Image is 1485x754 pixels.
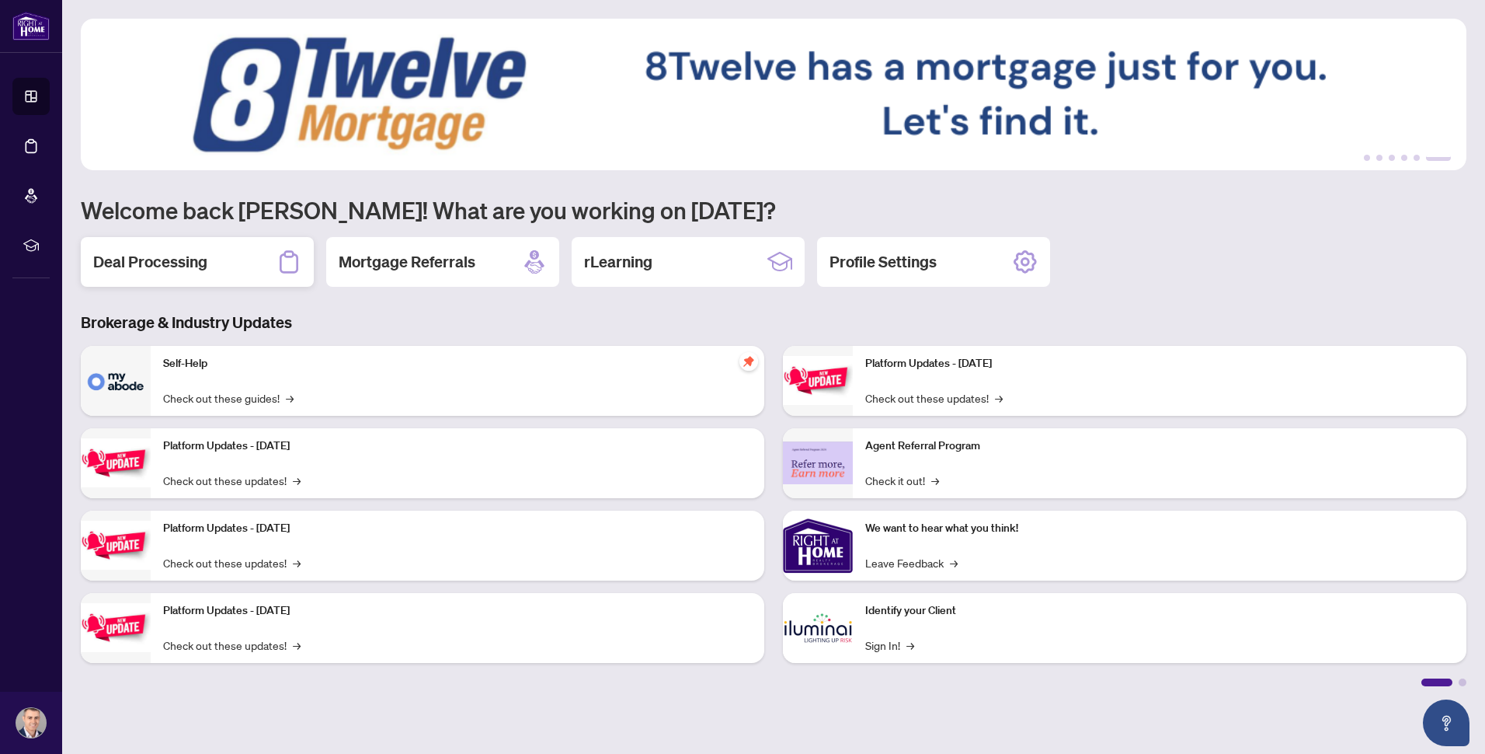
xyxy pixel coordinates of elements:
button: 3 [1389,155,1395,161]
span: → [995,389,1003,407]
a: Check out these updates!→ [163,472,301,489]
img: Platform Updates - September 16, 2025 [81,438,151,487]
button: 5 [1414,155,1420,161]
p: Identify your Client [865,602,1454,620]
span: → [293,637,301,654]
p: Platform Updates - [DATE] [865,355,1454,372]
button: 6 [1426,155,1451,161]
a: Check out these updates!→ [865,389,1003,407]
button: 4 [1401,155,1407,161]
span: → [286,389,294,407]
img: Identify your Client [783,593,853,663]
p: Platform Updates - [DATE] [163,602,752,620]
p: Platform Updates - [DATE] [163,520,752,537]
a: Sign In!→ [865,637,914,654]
span: → [950,554,958,571]
span: → [293,472,301,489]
h2: Mortgage Referrals [339,251,475,273]
a: Leave Feedback→ [865,554,958,571]
img: Self-Help [81,346,151,416]
p: Self-Help [163,355,752,372]
a: Check out these updates!→ [163,637,301,654]
span: pushpin [739,352,758,371]
img: logo [12,12,50,40]
img: Platform Updates - July 8, 2025 [81,603,151,652]
button: 2 [1376,155,1382,161]
a: Check it out!→ [865,472,939,489]
a: Check out these updates!→ [163,554,301,571]
p: Platform Updates - [DATE] [163,438,752,455]
p: We want to hear what you think! [865,520,1454,537]
img: Platform Updates - June 23, 2025 [783,356,853,405]
img: Agent Referral Program [783,442,853,484]
h2: Profile Settings [829,251,937,273]
h2: Deal Processing [93,251,207,273]
h3: Brokerage & Industry Updates [81,312,1466,333]
span: → [293,554,301,571]
p: Agent Referral Program [865,438,1454,455]
span: → [906,637,914,654]
img: Platform Updates - July 21, 2025 [81,521,151,570]
span: → [931,472,939,489]
h2: rLearning [584,251,652,273]
img: We want to hear what you think! [783,511,853,581]
img: Profile Icon [16,708,46,738]
img: Slide 5 [81,19,1466,170]
button: 1 [1364,155,1370,161]
h1: Welcome back [PERSON_NAME]! What are you working on [DATE]? [81,195,1466,225]
a: Check out these guides!→ [163,389,294,407]
button: Open asap [1423,700,1469,746]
